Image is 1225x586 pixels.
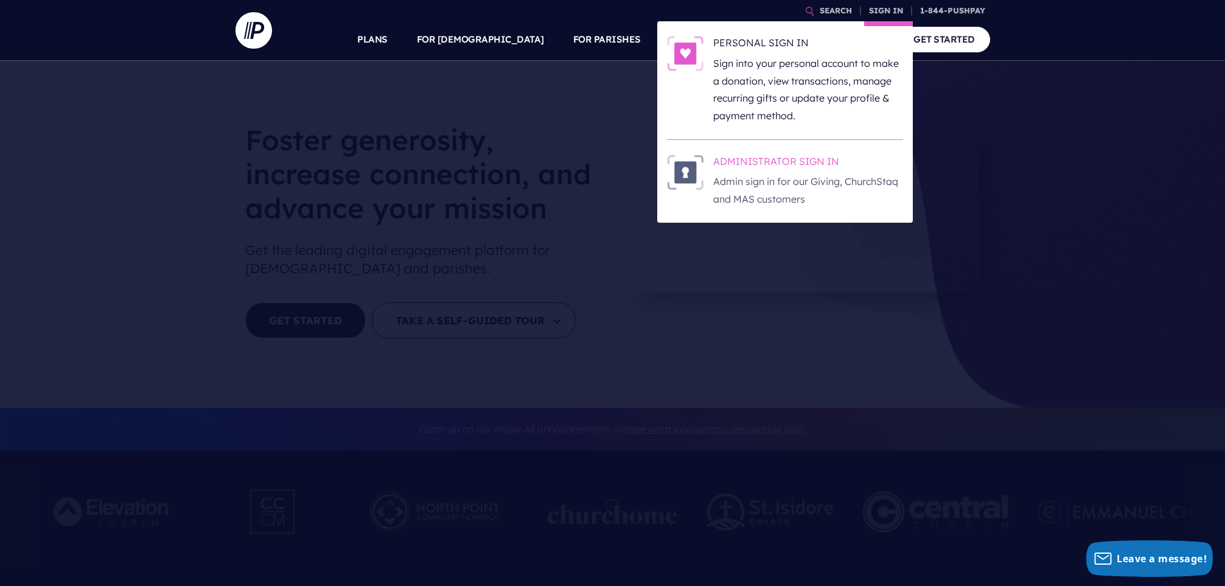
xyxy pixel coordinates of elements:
[670,18,724,61] a: SOLUTIONS
[713,36,903,54] h6: PERSONAL SIGN IN
[713,173,903,208] p: Admin sign in for our Giving, ChurchStaq and MAS customers
[667,155,903,208] a: ADMINISTRATOR SIGN IN - Illustration ADMINISTRATOR SIGN IN Admin sign in for our Giving, ChurchSt...
[667,36,703,71] img: PERSONAL SIGN IN - Illustration
[713,55,903,125] p: Sign into your personal account to make a donation, view transactions, manage recurring gifts or ...
[713,155,903,173] h6: ADMINISTRATOR SIGN IN
[825,18,870,61] a: COMPANY
[417,18,544,61] a: FOR [DEMOGRAPHIC_DATA]
[573,18,641,61] a: FOR PARISHES
[667,155,703,190] img: ADMINISTRATOR SIGN IN - Illustration
[1086,540,1213,577] button: Leave a message!
[667,36,903,125] a: PERSONAL SIGN IN - Illustration PERSONAL SIGN IN Sign into your personal account to make a donati...
[357,18,388,61] a: PLANS
[898,27,990,52] a: GET STARTED
[1117,552,1207,565] span: Leave a message!
[753,18,795,61] a: EXPLORE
